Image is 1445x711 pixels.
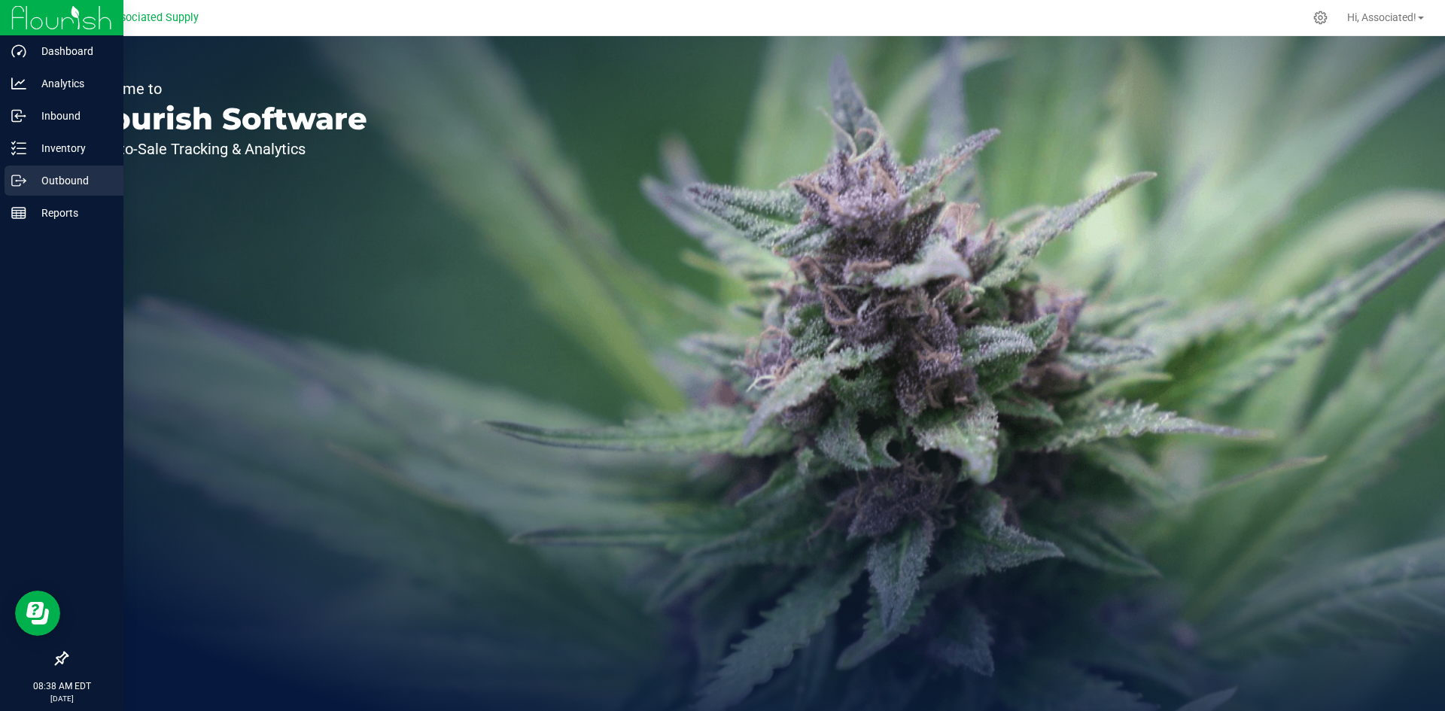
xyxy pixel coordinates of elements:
[1311,11,1330,25] div: Manage settings
[15,591,60,636] iframe: Resource center
[26,74,117,93] p: Analytics
[11,108,26,123] inline-svg: Inbound
[26,139,117,157] p: Inventory
[11,141,26,156] inline-svg: Inventory
[7,679,117,693] p: 08:38 AM EDT
[81,141,367,156] p: Seed-to-Sale Tracking & Analytics
[108,11,199,24] span: Associated Supply
[7,693,117,704] p: [DATE]
[26,42,117,60] p: Dashboard
[1347,11,1416,23] span: Hi, Associated!
[11,173,26,188] inline-svg: Outbound
[26,204,117,222] p: Reports
[26,107,117,125] p: Inbound
[26,172,117,190] p: Outbound
[11,44,26,59] inline-svg: Dashboard
[81,104,367,134] p: Flourish Software
[11,76,26,91] inline-svg: Analytics
[11,205,26,220] inline-svg: Reports
[81,81,367,96] p: Welcome to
